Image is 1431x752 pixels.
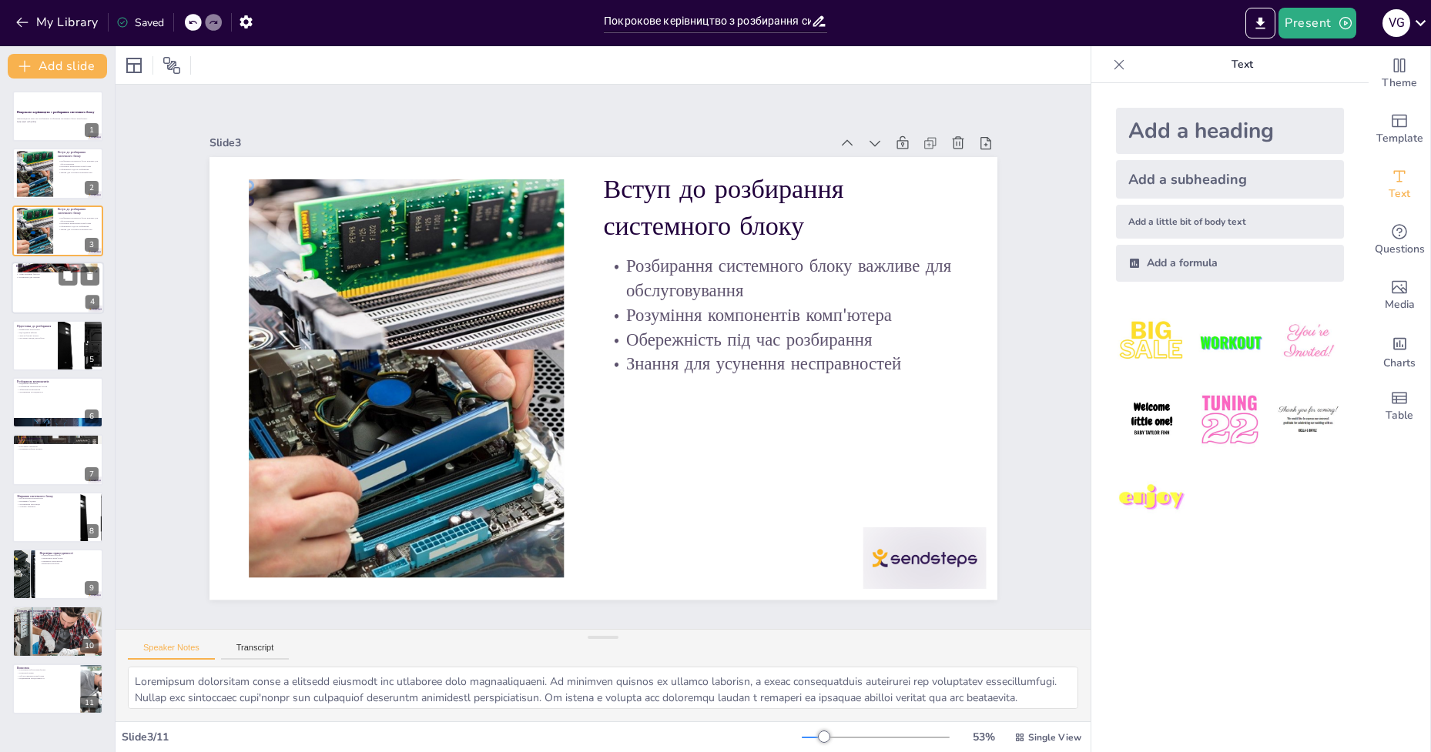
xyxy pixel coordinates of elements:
span: Questions [1375,241,1425,258]
p: Необхідні інструменти [16,264,99,269]
p: Зняття бокової панелі [17,334,53,337]
p: Чисте середовище [17,614,99,617]
button: Present [1279,8,1356,38]
div: Add a subheading [1116,160,1344,199]
button: Delete Slide [81,267,99,286]
div: v g [1382,9,1410,37]
div: 4 [12,262,104,314]
img: 1.jpeg [1116,306,1188,378]
div: 4 [85,296,99,309]
span: Media [1385,296,1415,313]
p: Знання для усунення несправностей [603,352,957,376]
div: 8 [12,492,103,543]
img: 7.jpeg [1116,463,1188,534]
div: 1 [12,91,103,142]
button: Export to PowerPoint [1245,8,1275,38]
div: 6 [12,377,103,428]
p: Органайзер для гвинтів [16,276,99,279]
p: Обережність під час розбирання [58,225,99,228]
p: Вступ до розбирання системного блоку [58,207,99,216]
span: Charts [1383,355,1416,372]
div: 53 % [965,730,1002,744]
div: Add a table [1369,379,1430,434]
p: Generated with [URL] [17,120,99,123]
p: Очищення від пилу [17,440,99,443]
div: 2 [12,148,103,199]
p: Підвищення продуктивності [17,677,76,680]
div: Add a formula [1116,245,1344,282]
img: 3.jpeg [1272,306,1344,378]
div: Add a little bit of body text [1116,205,1344,239]
p: Очищення м'якою щіткою [17,448,99,451]
p: Регулярне очищення [17,446,99,449]
p: Корисний навик [17,671,76,674]
p: Вступ до розбирання системного блоку [603,170,957,243]
p: Обережність під час розбирання [58,168,99,171]
img: 4.jpeg [1116,384,1188,456]
p: Антистатичний браслет [16,273,99,276]
p: Розбирання системного блоку важливе для обслуговування [603,253,957,302]
p: Зберігання компонентів [17,388,99,391]
p: Успішне збирання [17,506,76,509]
div: Add ready made slides [1369,102,1430,157]
p: Перевірка працездатності [39,551,99,556]
p: Пінцет для роботи з дрібними частинами [16,270,99,273]
div: 5 [12,320,103,371]
div: 11 [12,663,103,714]
div: 3 [85,238,99,252]
p: Висновок [17,666,76,670]
span: Theme [1382,75,1417,92]
button: Speaker Notes [128,643,215,660]
p: Дотримання послідовності [17,391,99,394]
div: 11 [80,696,99,710]
p: Розбирання системного блоку важливе для обслуговування [58,216,99,222]
input: Insert title [604,10,811,32]
div: Add charts and graphs [1369,323,1430,379]
p: Знання для усунення несправностей [58,228,99,231]
p: Видалення живлення [17,383,99,386]
p: Поради для успішного розбирання [17,608,99,613]
p: Знання для усунення несправностей [58,171,99,174]
div: 6 [85,409,99,423]
p: Text [1131,46,1353,83]
p: Розуміння компонентів комп'ютера [58,222,99,226]
p: Розуміння компонентів комп'ютера [58,165,99,168]
p: Розбирання компонентів [17,379,99,384]
p: Дотримання інструкцій [17,503,76,506]
button: Add slide [8,54,107,79]
div: 9 [85,581,99,595]
strong: Покрокове керівництво з розбирання системного блоку [17,110,95,114]
p: Достатньо місця для роботи [17,336,53,339]
div: 1 [85,123,99,137]
p: Розуміння компонентів комп'ютера [603,302,957,327]
p: Виявлення проблем [39,563,99,566]
p: Від'єднання кабелів [17,331,53,334]
span: Position [163,56,181,75]
div: 2 [85,181,99,195]
div: Add text boxes [1369,157,1430,212]
div: Layout [122,53,146,78]
span: Text [1389,185,1410,202]
p: Розбирання системного блоку важливе для обслуговування [58,159,99,165]
div: Add a heading [1116,108,1344,154]
div: 8 [85,524,99,538]
p: Використання стисненого повітря [17,443,99,446]
p: Обережність під час розбирання [603,327,957,352]
p: Розуміння роботи комп'ютера [17,669,76,672]
div: Add images, graphics, shapes or video [1369,268,1430,323]
p: Підключення кабелів [39,554,99,557]
div: Saved [116,15,164,30]
button: v g [1382,8,1410,38]
p: Збирання системного блоку [17,493,76,498]
div: Get real-time input from your audience [1369,212,1430,268]
div: 7 [12,434,103,485]
span: Table [1386,407,1413,424]
p: Розбирання материнської плати [17,385,99,388]
p: Увімкнення комп'ютера [39,557,99,560]
div: Slide 3 [209,135,831,150]
p: Підготовка до розбирання [17,323,53,328]
span: Single View [1028,731,1081,744]
div: 3 [12,206,103,256]
p: Презентація на тему про розбирання та збирання системного блоку комп'ютера. [17,118,99,121]
p: Дотримання інструкцій [17,611,99,614]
